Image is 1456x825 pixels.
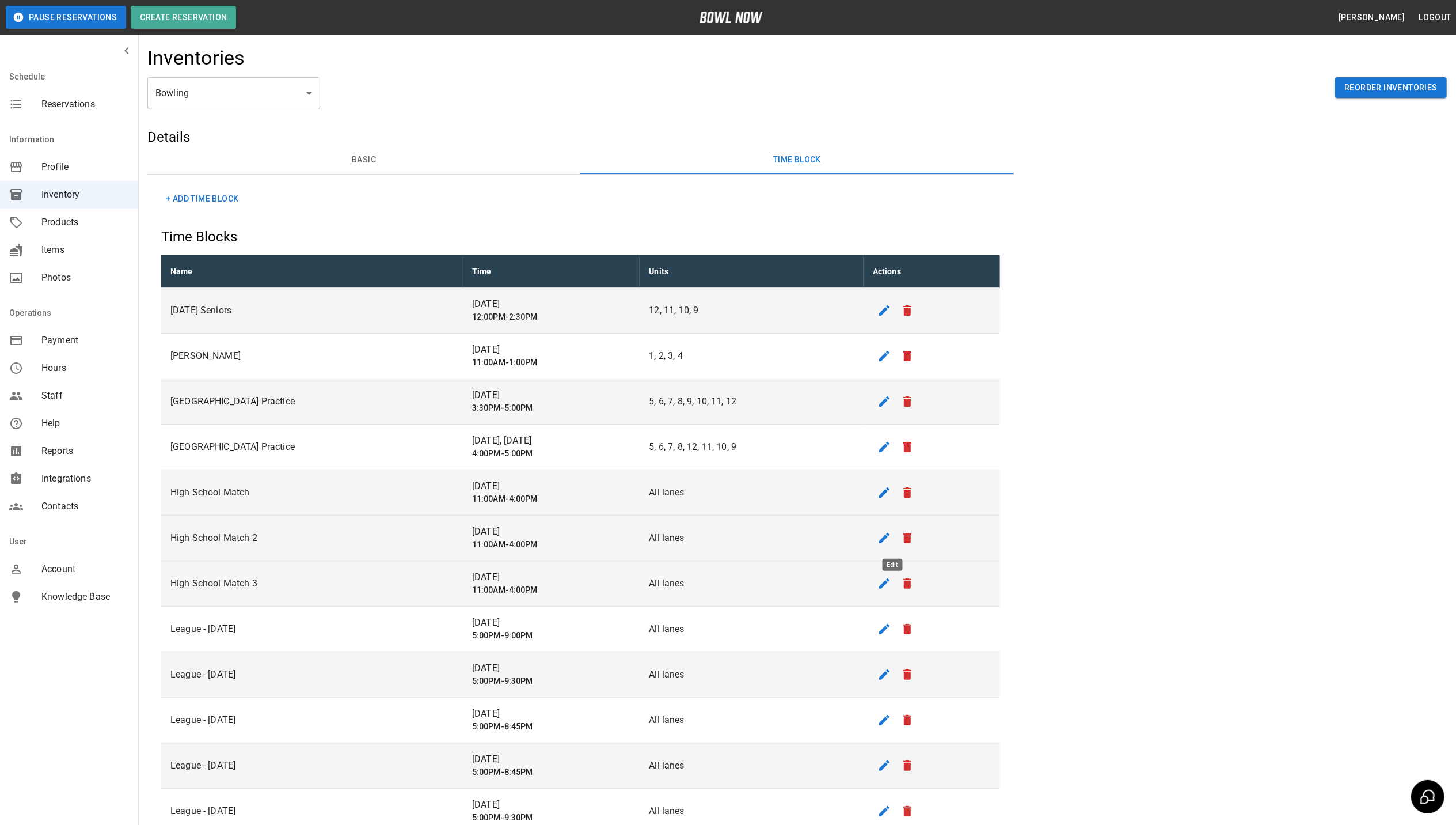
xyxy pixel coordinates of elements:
[41,160,129,174] span: Profile
[161,188,243,210] button: + Add Time Block
[873,663,896,686] button: edit
[472,661,630,675] p: [DATE]
[170,759,454,773] p: League - [DATE]
[896,709,919,732] button: remove
[41,562,129,576] span: Account
[41,472,129,486] span: Integrations
[41,590,129,604] span: Knowledge Base
[472,402,630,415] h6: 3:30PM-5:00PM
[472,357,630,369] h6: 11:00AM-1:00PM
[472,812,630,824] h6: 5:00PM-9:30PM
[649,759,854,773] p: All lanes
[864,255,1000,288] th: Actions
[896,527,919,550] button: remove
[883,559,903,571] div: Edit
[896,390,919,413] button: remove
[896,299,919,322] button: remove
[472,525,630,539] p: [DATE]
[472,388,630,402] p: [DATE]
[649,486,854,499] p: All lanes
[873,618,896,641] button: edit
[873,436,896,459] button: edit
[472,675,630,688] h6: 5:00PM-9:30PM
[41,243,129,257] span: Items
[896,663,919,686] button: remove
[6,6,126,29] button: Pause Reservations
[873,481,896,504] button: edit
[873,527,896,550] button: edit
[41,188,129,202] span: Inventory
[41,361,129,375] span: Hours
[896,754,919,777] button: remove
[896,618,919,641] button: remove
[896,345,919,368] button: remove
[41,215,129,229] span: Products
[896,800,919,823] button: remove
[873,572,896,595] button: edit
[472,616,630,630] p: [DATE]
[1415,7,1456,28] button: Logout
[463,255,640,288] th: Time
[41,334,129,347] span: Payment
[640,255,863,288] th: Units
[170,395,454,408] p: [GEOGRAPHIC_DATA] Practice
[649,440,854,454] p: 5, 6, 7, 8, 12, 11, 10, 9
[472,721,630,733] h6: 5:00PM-8:45PM
[580,146,1013,174] button: Time Block
[170,531,454,545] p: High School Match 2
[896,481,919,504] button: remove
[896,436,919,459] button: remove
[896,572,919,595] button: remove
[873,390,896,413] button: edit
[472,479,630,493] p: [DATE]
[472,707,630,721] p: [DATE]
[472,311,630,324] h6: 12:00PM-2:30PM
[472,343,630,357] p: [DATE]
[170,622,454,636] p: League - [DATE]
[41,499,129,513] span: Contacts
[649,622,854,636] p: All lanes
[649,395,854,408] p: 5, 6, 7, 8, 9, 10, 11, 12
[649,304,854,317] p: 12, 11, 10, 9
[700,12,763,23] img: logo
[472,752,630,766] p: [DATE]
[1335,77,1447,99] button: Reorder Inventories
[1334,7,1409,28] button: [PERSON_NAME]
[472,766,630,779] h6: 5:00PM-8:45PM
[472,630,630,642] h6: 5:00PM-9:00PM
[161,255,463,288] th: Name
[147,146,580,174] button: Basic
[170,486,454,499] p: High School Match
[873,345,896,368] button: edit
[472,570,630,584] p: [DATE]
[41,271,129,285] span: Photos
[147,77,320,109] div: Bowling
[170,577,454,591] p: High School Match 3
[170,804,454,818] p: League - [DATE]
[147,146,1014,174] div: basic tabs example
[649,668,854,682] p: All lanes
[147,128,1014,146] h5: Details
[472,539,630,551] h6: 11:00AM-4:00PM
[170,713,454,727] p: League - [DATE]
[41,444,129,458] span: Reports
[41,97,129,111] span: Reservations
[131,6,236,29] button: Create Reservation
[649,577,854,591] p: All lanes
[472,493,630,506] h6: 11:00AM-4:00PM
[873,709,896,732] button: edit
[649,349,854,363] p: 1, 2, 3, 4
[472,798,630,812] p: [DATE]
[873,800,896,823] button: edit
[472,434,630,448] p: [DATE], [DATE]
[161,228,1000,246] h5: Time Blocks
[170,304,454,317] p: [DATE] Seniors
[873,299,896,322] button: edit
[147,46,245,70] h4: Inventories
[472,297,630,311] p: [DATE]
[649,531,854,545] p: All lanes
[170,349,454,363] p: [PERSON_NAME]
[649,804,854,818] p: All lanes
[41,417,129,430] span: Help
[649,713,854,727] p: All lanes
